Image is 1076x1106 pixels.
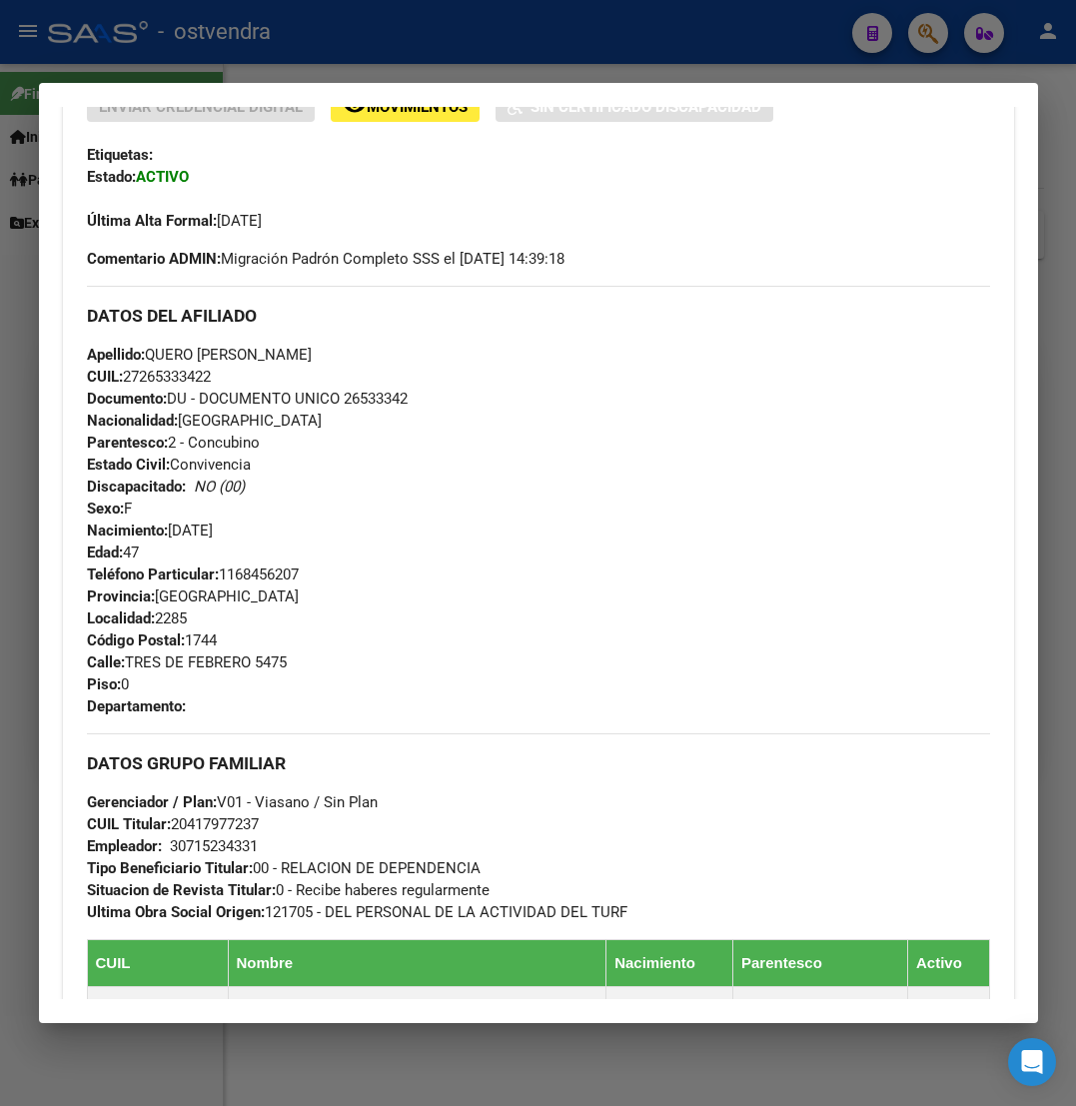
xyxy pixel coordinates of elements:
[87,793,378,811] span: V01 - Viasano / Sin Plan
[87,587,155,605] strong: Provincia:
[87,168,136,186] strong: Estado:
[87,815,259,833] span: 20417977237
[87,653,287,671] span: TRES DE FEBRERO 5475
[531,98,761,116] span: Sin Certificado Discapacidad
[99,98,303,116] span: Enviar Credencial Digital
[87,565,219,583] strong: Teléfono Particular:
[87,697,186,715] strong: Departamento:
[87,390,167,408] strong: Documento:
[87,587,299,605] span: [GEOGRAPHIC_DATA]
[87,368,123,386] strong: CUIL:
[87,675,121,693] strong: Piso:
[606,940,733,987] th: Nacimiento
[87,412,322,430] span: [GEOGRAPHIC_DATA]
[87,346,145,364] strong: Apellido:
[87,859,481,877] span: 00 - RELACION DE DEPENDENCIA
[87,793,217,811] strong: Gerenciador / Plan:
[87,544,139,561] span: 47
[87,522,168,540] strong: Nacimiento:
[87,248,564,270] span: Migración Padrón Completo SSS el [DATE] 14:39:18
[87,212,217,230] strong: Última Alta Formal:
[908,940,990,987] th: Activo
[87,653,125,671] strong: Calle:
[87,631,217,649] span: 1744
[87,456,251,474] span: Convivencia
[87,837,162,855] strong: Empleador:
[87,434,260,452] span: 2 - Concubino
[87,412,178,430] strong: Nacionalidad:
[170,835,258,857] div: 30715234331
[331,91,480,122] button: Movimientos
[87,903,627,921] span: 121705 - DEL PERSONAL DE LA ACTIVIDAD DEL TURF
[87,631,185,649] strong: Código Postal:
[87,609,155,627] strong: Localidad:
[1008,1038,1056,1086] div: Open Intercom Messenger
[136,168,189,186] strong: ACTIVO
[87,522,213,540] span: [DATE]
[87,346,312,364] span: QUERO [PERSON_NAME]
[87,815,171,833] strong: CUIL Titular:
[194,478,245,496] i: NO (00)
[87,390,408,408] span: DU - DOCUMENTO UNICO 26533342
[606,987,733,1036] td: [DATE]
[87,903,265,921] strong: Ultima Obra Social Origen:
[228,987,606,1036] td: [PERSON_NAME]
[87,212,262,230] span: [DATE]
[87,752,990,774] h3: DATOS GRUPO FAMILIAR
[87,544,123,561] strong: Edad:
[87,940,228,987] th: CUIL
[87,675,129,693] span: 0
[87,91,315,122] button: Enviar Credencial Digital
[87,456,170,474] strong: Estado Civil:
[87,368,211,386] span: 27265333422
[87,305,990,327] h3: DATOS DEL AFILIADO
[87,478,186,496] strong: Discapacitado:
[732,940,907,987] th: Parentesco
[87,250,221,268] strong: Comentario ADMIN:
[87,565,299,583] span: 1168456207
[87,881,276,899] strong: Situacion de Revista Titular:
[367,98,468,116] span: Movimientos
[87,881,490,899] span: 0 - Recibe haberes regularmente
[87,434,168,452] strong: Parentesco:
[87,609,187,627] span: 2285
[87,500,124,518] strong: Sexo:
[732,987,907,1036] td: 0 - Titular
[87,859,253,877] strong: Tipo Beneficiario Titular:
[496,91,773,122] button: Sin Certificado Discapacidad
[228,940,606,987] th: Nombre
[87,500,132,518] span: F
[87,146,153,164] strong: Etiquetas:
